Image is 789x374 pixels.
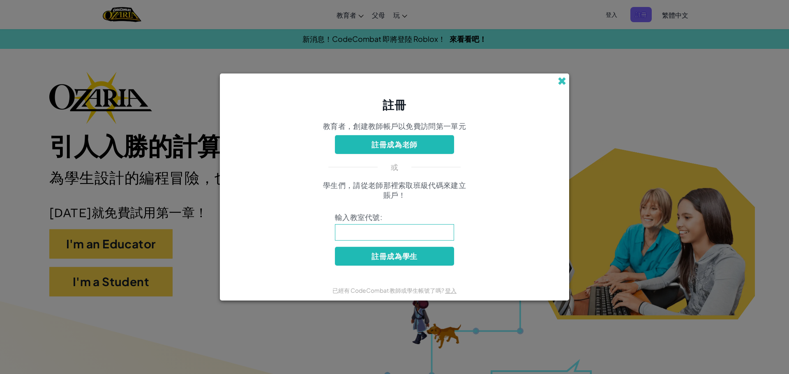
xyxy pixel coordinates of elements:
p: 學生們，請從老師那裡索取班級代碼來建立賬戶！ [323,180,466,200]
span: 輸入教室代號: [335,212,454,222]
p: 教育者，創建教師帳戶以免費訪問第一單元 [323,121,466,131]
span: 註冊 [383,97,406,112]
p: 或 [391,162,398,172]
a: 登入 [445,287,457,294]
span: 已經有 CodeCombat 教師或學生帳號了嗎? [332,287,445,294]
button: 註冊成為老師 [335,135,454,154]
button: 註冊成為學生 [335,247,454,266]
